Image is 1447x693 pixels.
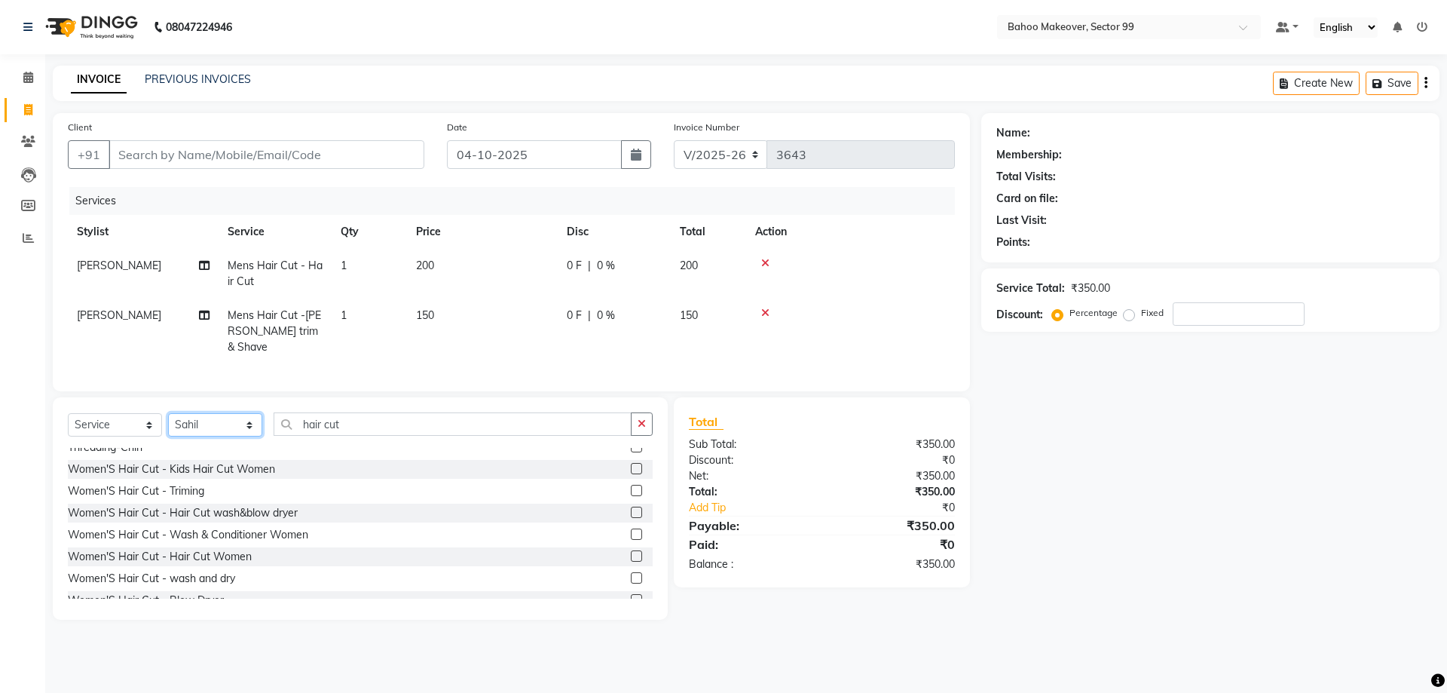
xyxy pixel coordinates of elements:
img: logo [38,6,142,48]
span: Mens Hair Cut -[PERSON_NAME] trim & Shave [228,308,321,354]
span: [PERSON_NAME] [77,259,161,272]
div: Threading-Chin [68,440,142,455]
div: Balance : [678,557,821,572]
label: Date [447,121,467,134]
span: Total [689,414,723,430]
span: 150 [416,308,434,322]
th: Price [407,215,558,249]
a: PREVIOUS INVOICES [145,72,251,86]
div: Women'S Hair Cut - wash and dry [68,571,235,587]
div: Net: [678,468,821,484]
button: Save [1366,72,1418,95]
div: ₹350.00 [821,484,965,500]
span: 200 [416,259,434,272]
input: Search by Name/Mobile/Email/Code [109,140,424,169]
span: Mens Hair Cut - Hair Cut [228,259,323,288]
span: 0 % [597,308,615,324]
span: 0 % [597,258,615,274]
label: Invoice Number [674,121,739,134]
div: ₹350.00 [821,557,965,572]
div: Total Visits: [996,169,1056,185]
a: INVOICE [71,66,127,94]
span: 200 [680,259,698,272]
span: 1 [341,259,347,272]
div: Services [69,187,966,215]
div: Discount: [996,307,1043,323]
div: Membership: [996,147,1062,163]
span: | [588,258,591,274]
div: Total: [678,484,821,500]
a: Add Tip [678,500,846,516]
div: Points: [996,235,1030,250]
span: 1 [341,308,347,322]
th: Stylist [68,215,219,249]
label: Client [68,121,92,134]
th: Total [671,215,746,249]
button: Create New [1273,72,1360,95]
div: ₹350.00 [1071,281,1110,296]
div: Service Total: [996,281,1065,296]
div: Women'S Hair Cut - Hair Cut Women [68,549,252,565]
th: Action [746,215,955,249]
button: +91 [68,140,110,169]
div: Sub Total: [678,437,821,452]
div: Discount: [678,452,821,468]
div: Name: [996,125,1030,141]
b: 08047224946 [166,6,232,48]
div: ₹350.00 [821,468,965,484]
div: ₹0 [846,500,965,516]
div: Women'S Hair Cut - Kids Hair Cut Women [68,461,275,477]
div: ₹0 [821,452,965,468]
th: Service [219,215,332,249]
span: [PERSON_NAME] [77,308,161,322]
div: ₹350.00 [821,437,965,452]
label: Percentage [1069,306,1118,320]
div: Paid: [678,535,821,553]
th: Disc [558,215,671,249]
div: ₹350.00 [821,517,965,535]
div: Card on file: [996,191,1058,207]
div: ₹0 [821,535,965,553]
span: 0 F [567,258,582,274]
input: Search or Scan [274,412,632,436]
div: Women'S Hair Cut - Triming [68,483,204,499]
div: Women'S Hair Cut - Wash & Conditioner Women [68,527,308,543]
label: Fixed [1141,306,1164,320]
span: 150 [680,308,698,322]
div: Last Visit: [996,213,1047,228]
div: Payable: [678,517,821,535]
div: Women'S Hair Cut - Blow Dryer [68,593,224,609]
th: Qty [332,215,407,249]
span: 0 F [567,308,582,324]
div: Women'S Hair Cut - Hair Cut wash&blow dryer [68,505,298,521]
span: | [588,308,591,324]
